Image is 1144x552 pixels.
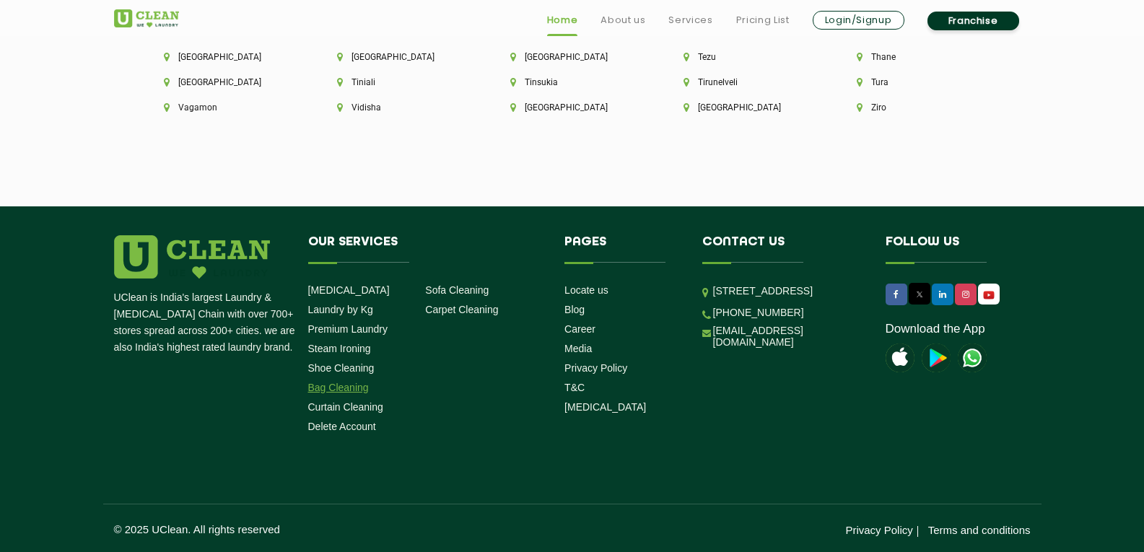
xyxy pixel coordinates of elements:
[337,52,461,62] li: [GEOGRAPHIC_DATA]
[308,323,388,335] a: Premium Laundry
[601,12,645,29] a: About us
[857,52,981,62] li: Thane
[713,307,804,318] a: [PHONE_NUMBER]
[547,12,578,29] a: Home
[564,235,681,263] h4: Pages
[308,304,373,315] a: Laundry by Kg
[510,77,634,87] li: Tinsukia
[308,284,390,296] a: [MEDICAL_DATA]
[308,343,371,354] a: Steam Ironing
[713,283,864,299] p: [STREET_ADDRESS]
[337,77,461,87] li: Tiniali
[886,235,1013,263] h4: Follow us
[164,52,288,62] li: [GEOGRAPHIC_DATA]
[684,102,808,113] li: [GEOGRAPHIC_DATA]
[684,77,808,87] li: Tirunelveli
[510,52,634,62] li: [GEOGRAPHIC_DATA]
[886,322,985,336] a: Download the App
[308,401,383,413] a: Curtain Cleaning
[425,284,489,296] a: Sofa Cleaning
[564,401,646,413] a: [MEDICAL_DATA]
[886,343,914,372] img: apple-icon.png
[857,102,981,113] li: Ziro
[564,304,585,315] a: Blog
[922,343,951,372] img: playstoreicon.png
[564,323,595,335] a: Career
[845,524,912,536] a: Privacy Policy
[425,304,498,315] a: Carpet Cleaning
[510,102,634,113] li: [GEOGRAPHIC_DATA]
[114,9,179,27] img: UClean Laundry and Dry Cleaning
[979,287,998,302] img: UClean Laundry and Dry Cleaning
[308,382,369,393] a: Bag Cleaning
[702,235,864,263] h4: Contact us
[564,362,627,374] a: Privacy Policy
[857,77,981,87] li: Tura
[308,421,376,432] a: Delete Account
[927,12,1019,30] a: Franchise
[114,235,270,279] img: logo.png
[668,12,712,29] a: Services
[564,284,608,296] a: Locate us
[813,11,904,30] a: Login/Signup
[114,289,297,356] p: UClean is India's largest Laundry & [MEDICAL_DATA] Chain with over 700+ stores spread across 200+...
[564,382,585,393] a: T&C
[308,235,543,263] h4: Our Services
[114,523,572,535] p: © 2025 UClean. All rights reserved
[684,52,808,62] li: Tezu
[958,343,987,372] img: UClean Laundry and Dry Cleaning
[164,77,288,87] li: [GEOGRAPHIC_DATA]
[713,325,864,348] a: [EMAIL_ADDRESS][DOMAIN_NAME]
[337,102,461,113] li: Vidisha
[928,524,1031,536] a: Terms and conditions
[564,343,592,354] a: Media
[736,12,790,29] a: Pricing List
[308,362,375,374] a: Shoe Cleaning
[164,102,288,113] li: Vagamon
